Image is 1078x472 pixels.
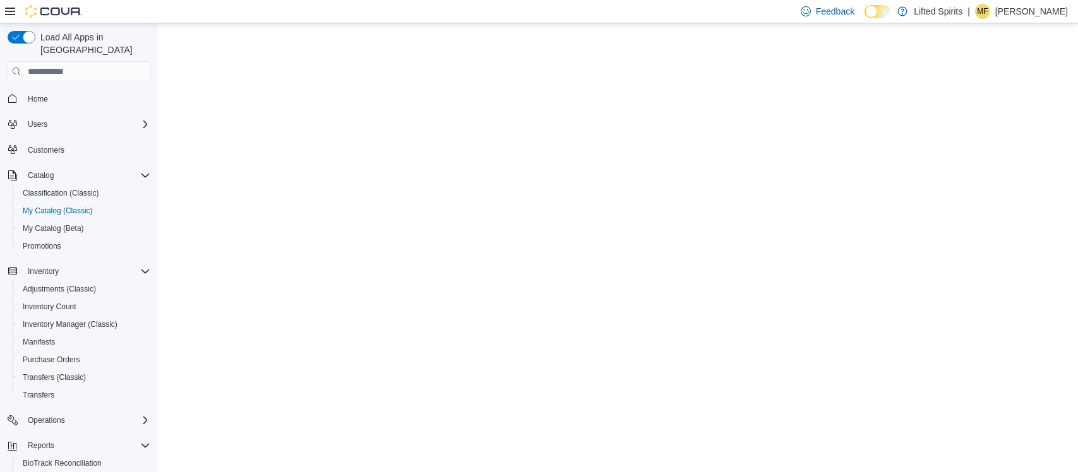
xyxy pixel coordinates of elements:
[18,334,60,350] a: Manifests
[18,387,59,403] a: Transfers
[3,141,155,159] button: Customers
[18,352,150,367] span: Purchase Orders
[13,316,155,333] button: Inventory Manager (Classic)
[3,115,155,133] button: Users
[3,167,155,184] button: Catalog
[23,117,150,132] span: Users
[18,239,66,254] a: Promotions
[23,438,59,453] button: Reports
[975,4,990,19] div: Matt Fallaschek
[23,117,52,132] button: Users
[23,413,70,428] button: Operations
[3,89,155,107] button: Home
[18,334,150,350] span: Manifests
[13,237,155,255] button: Promotions
[13,333,155,351] button: Manifests
[18,203,150,218] span: My Catalog (Classic)
[13,202,155,220] button: My Catalog (Classic)
[23,337,55,347] span: Manifests
[13,386,155,404] button: Transfers
[18,186,104,201] a: Classification (Classic)
[865,5,891,18] input: Dark Mode
[914,4,962,19] p: Lifted Spirits
[13,184,155,202] button: Classification (Classic)
[23,355,80,365] span: Purchase Orders
[23,438,150,453] span: Reports
[23,264,150,279] span: Inventory
[18,370,150,385] span: Transfers (Classic)
[13,454,155,472] button: BioTrack Reconciliation
[23,413,150,428] span: Operations
[23,142,150,158] span: Customers
[18,281,101,297] a: Adjustments (Classic)
[18,299,150,314] span: Inventory Count
[18,221,89,236] a: My Catalog (Beta)
[23,143,69,158] a: Customers
[23,264,64,279] button: Inventory
[977,4,988,19] span: MF
[23,91,53,107] a: Home
[3,263,155,280] button: Inventory
[23,168,150,183] span: Catalog
[28,119,47,129] span: Users
[18,281,150,297] span: Adjustments (Classic)
[13,298,155,316] button: Inventory Count
[28,266,59,276] span: Inventory
[23,302,76,312] span: Inventory Count
[23,319,117,329] span: Inventory Manager (Classic)
[28,94,48,104] span: Home
[18,370,91,385] a: Transfers (Classic)
[13,369,155,386] button: Transfers (Classic)
[23,372,86,382] span: Transfers (Classic)
[23,188,99,198] span: Classification (Classic)
[18,317,123,332] a: Inventory Manager (Classic)
[23,284,96,294] span: Adjustments (Classic)
[3,437,155,454] button: Reports
[18,352,85,367] a: Purchase Orders
[13,280,155,298] button: Adjustments (Classic)
[18,456,150,471] span: BioTrack Reconciliation
[23,223,84,233] span: My Catalog (Beta)
[18,221,150,236] span: My Catalog (Beta)
[18,186,150,201] span: Classification (Classic)
[995,4,1068,19] p: [PERSON_NAME]
[23,458,102,468] span: BioTrack Reconciliation
[18,299,81,314] a: Inventory Count
[23,206,93,216] span: My Catalog (Classic)
[18,203,98,218] a: My Catalog (Classic)
[18,456,107,471] a: BioTrack Reconciliation
[25,5,82,18] img: Cova
[23,241,61,251] span: Promotions
[13,351,155,369] button: Purchase Orders
[3,411,155,429] button: Operations
[35,31,150,56] span: Load All Apps in [GEOGRAPHIC_DATA]
[816,5,854,18] span: Feedback
[28,170,54,180] span: Catalog
[28,145,64,155] span: Customers
[28,440,54,451] span: Reports
[13,220,155,237] button: My Catalog (Beta)
[23,390,54,400] span: Transfers
[967,4,970,19] p: |
[23,168,59,183] button: Catalog
[18,239,150,254] span: Promotions
[18,387,150,403] span: Transfers
[28,415,65,425] span: Operations
[18,317,150,332] span: Inventory Manager (Classic)
[23,90,150,106] span: Home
